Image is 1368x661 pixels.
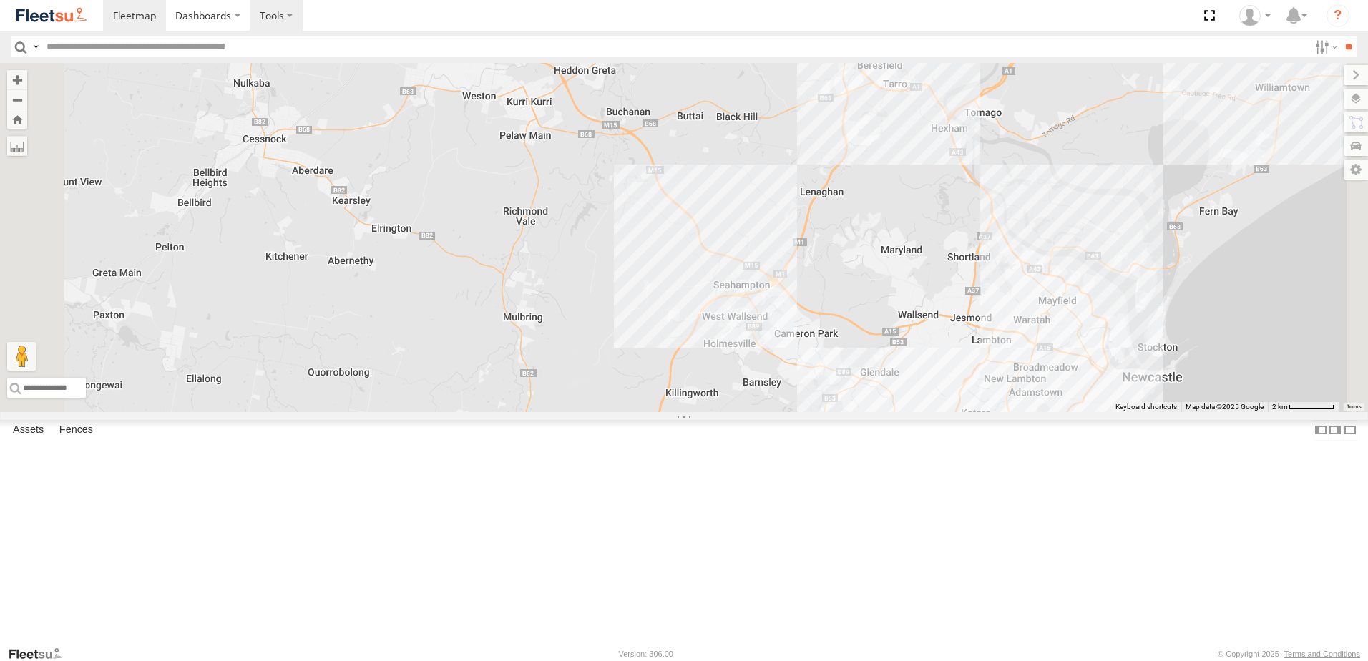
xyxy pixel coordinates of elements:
label: Assets [6,420,51,440]
div: © Copyright 2025 - [1218,650,1360,658]
div: Version: 306.00 [619,650,673,658]
label: Map Settings [1344,160,1368,180]
a: Visit our Website [8,647,74,661]
img: fleetsu-logo-horizontal.svg [14,6,89,25]
label: Search Query [30,36,41,57]
i: ? [1327,4,1349,27]
label: Dock Summary Table to the Left [1314,420,1328,441]
div: James Cullen [1234,5,1276,26]
button: Zoom Home [7,109,27,129]
label: Hide Summary Table [1343,420,1357,441]
span: 2 km [1272,403,1288,411]
label: Search Filter Options [1309,36,1340,57]
label: Dock Summary Table to the Right [1328,420,1342,441]
a: Terms and Conditions [1284,650,1360,658]
label: Fences [52,420,100,440]
label: Measure [7,136,27,156]
a: Terms (opens in new tab) [1347,404,1362,410]
button: Zoom out [7,89,27,109]
span: Map data ©2025 Google [1186,403,1264,411]
button: Map Scale: 2 km per 62 pixels [1268,402,1339,412]
button: Keyboard shortcuts [1115,402,1177,412]
button: Drag Pegman onto the map to open Street View [7,342,36,371]
button: Zoom in [7,70,27,89]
